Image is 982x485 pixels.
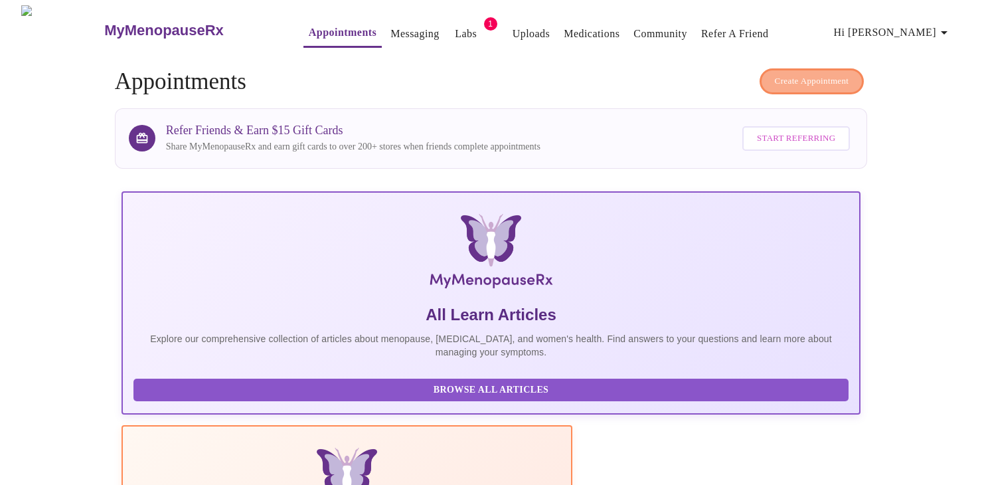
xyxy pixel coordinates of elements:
span: Start Referring [757,131,835,146]
button: Browse All Articles [133,379,849,402]
a: MyMenopauseRx [103,7,277,54]
button: Create Appointment [760,68,864,94]
a: Browse All Articles [133,383,853,395]
button: Hi [PERSON_NAME] [829,19,957,46]
p: Explore our comprehensive collection of articles about menopause, [MEDICAL_DATA], and women's hea... [133,332,849,359]
img: MyMenopauseRx Logo [244,214,738,294]
button: Appointments [303,19,382,48]
button: Medications [558,21,625,47]
button: Refer a Friend [696,21,774,47]
span: Create Appointment [775,74,849,89]
span: Hi [PERSON_NAME] [834,23,952,42]
button: Start Referring [742,126,850,151]
h4: Appointments [115,68,868,95]
button: Labs [445,21,487,47]
span: 1 [484,17,497,31]
a: Uploads [513,25,550,43]
a: Labs [455,25,477,43]
h5: All Learn Articles [133,304,849,326]
a: Start Referring [739,120,853,157]
button: Messaging [385,21,444,47]
h3: Refer Friends & Earn $15 Gift Cards [166,124,540,138]
a: Messaging [390,25,439,43]
button: Community [628,21,693,47]
p: Share MyMenopauseRx and earn gift cards to over 200+ stores when friends complete appointments [166,140,540,153]
button: Uploads [507,21,556,47]
a: Refer a Friend [701,25,769,43]
span: Browse All Articles [147,382,836,399]
h3: MyMenopauseRx [104,22,224,39]
img: MyMenopauseRx Logo [21,5,103,55]
a: Medications [564,25,619,43]
a: Community [633,25,687,43]
a: Appointments [309,23,376,42]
